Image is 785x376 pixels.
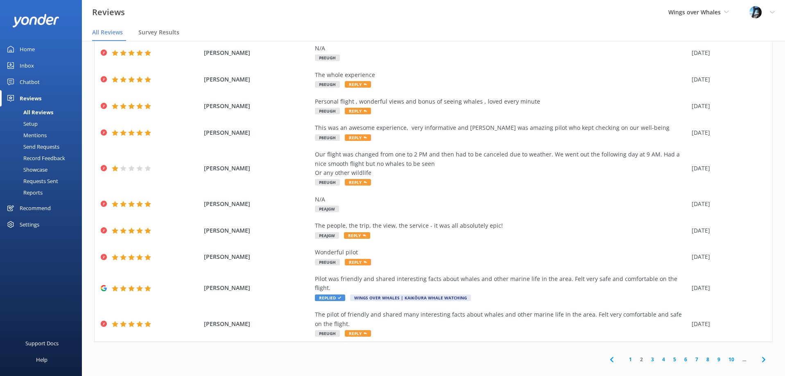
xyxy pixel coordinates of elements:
span: All Reviews [92,28,123,36]
div: [DATE] [692,128,762,137]
span: P8EUGH [315,179,340,186]
img: 145-1635463833.jpg [749,6,762,18]
a: 10 [724,356,738,363]
a: 4 [658,356,669,363]
div: Reviews [20,90,41,106]
div: Wonderful pilot [315,248,688,257]
div: Record Feedback [5,152,65,164]
span: Reply [345,81,371,88]
span: [PERSON_NAME] [204,164,311,173]
span: [PERSON_NAME] [204,102,311,111]
div: All Reviews [5,106,53,118]
span: Replied [315,294,345,301]
div: Send Requests [5,141,59,152]
a: Showcase [5,164,82,175]
div: Pilot was friendly and shared interesting facts about whales and other marine life in the area. F... [315,274,688,293]
div: [DATE] [692,283,762,292]
a: Reports [5,187,82,198]
div: Chatbot [20,74,40,90]
div: Personal flight , wonderful views and bonus of seeing whales , loved every minute [315,97,688,106]
span: Reply [345,108,371,114]
a: All Reviews [5,106,82,118]
div: [DATE] [692,319,762,328]
span: [PERSON_NAME] [204,319,311,328]
div: N/A [315,195,688,204]
a: Setup [5,118,82,129]
span: Survey Results [138,28,179,36]
span: [PERSON_NAME] [204,128,311,137]
div: Settings [20,216,39,233]
div: [DATE] [692,199,762,208]
span: [PERSON_NAME] [204,199,311,208]
img: yonder-white-logo.png [12,14,59,27]
span: [PERSON_NAME] [204,226,311,235]
span: Reply [344,232,370,239]
span: Reply [345,330,371,337]
div: Reports [5,187,43,198]
span: Reply [345,134,371,141]
div: The people, the trip, the view, the service - it was all absolutely epic! [315,221,688,230]
a: 6 [680,356,691,363]
a: Requests Sent [5,175,82,187]
div: Our flight was changed from one to 2 PM and then had to be canceled due to weather. We went out t... [315,150,688,177]
div: N/A [315,44,688,53]
span: [PERSON_NAME] [204,252,311,261]
span: Reply [345,179,371,186]
div: [DATE] [692,252,762,261]
a: 8 [702,356,713,363]
div: [DATE] [692,226,762,235]
a: 2 [636,356,647,363]
a: Record Feedback [5,152,82,164]
div: Requests Sent [5,175,58,187]
div: [DATE] [692,102,762,111]
div: Recommend [20,200,51,216]
a: 7 [691,356,702,363]
span: PEAJGW [315,232,339,239]
a: 1 [625,356,636,363]
span: P8EUGH [315,108,340,114]
a: 9 [713,356,724,363]
span: Reply [345,259,371,265]
div: Support Docs [25,335,59,351]
span: P8EUGH [315,54,340,61]
span: Wings Over Whales | Kaikōura Whale Watching [350,294,471,301]
div: Mentions [5,129,47,141]
span: PEAJGW [315,206,339,212]
a: Send Requests [5,141,82,152]
div: This was an awesome experience, very informative and [PERSON_NAME] was amazing pilot who kept che... [315,123,688,132]
span: P8EUGH [315,81,340,88]
div: Home [20,41,35,57]
a: 3 [647,356,658,363]
div: Setup [5,118,38,129]
div: [DATE] [692,48,762,57]
span: P8EUGH [315,134,340,141]
span: P8EUGH [315,259,340,265]
span: [PERSON_NAME] [204,75,311,84]
div: The pilot of friendly and shared many interesting facts about whales and other marine life in the... [315,310,688,328]
div: [DATE] [692,75,762,84]
span: Wings over Whales [668,8,721,16]
span: [PERSON_NAME] [204,48,311,57]
a: Mentions [5,129,82,141]
span: [PERSON_NAME] [204,283,311,292]
div: Showcase [5,164,48,175]
div: [DATE] [692,164,762,173]
span: P8EUGH [315,330,340,337]
div: Help [36,351,48,368]
span: ... [738,356,750,363]
div: Inbox [20,57,34,74]
a: 5 [669,356,680,363]
div: The whole experience [315,70,688,79]
h3: Reviews [92,6,125,19]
